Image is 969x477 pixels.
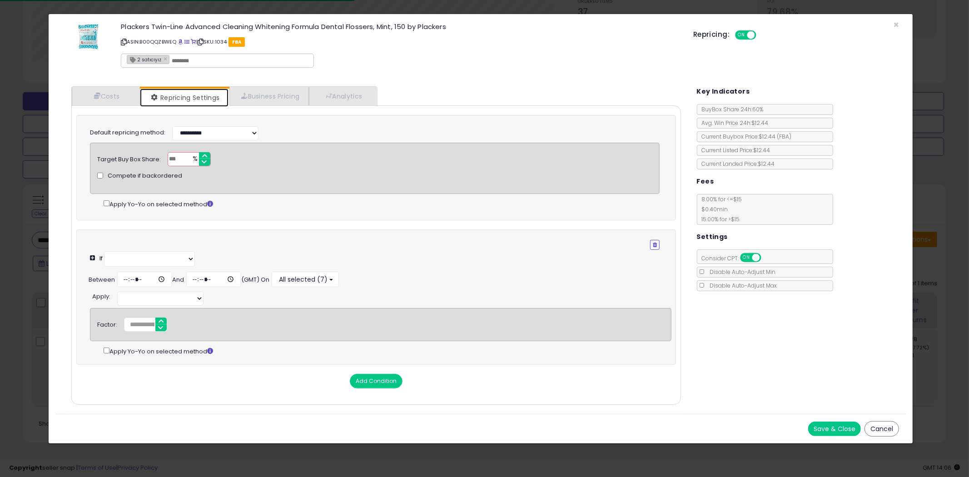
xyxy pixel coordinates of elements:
span: OFF [755,31,770,39]
a: Your listing only [191,38,196,45]
span: Current Landed Price: $12.44 [697,160,775,168]
span: FBA [229,37,245,47]
span: 8.00 % for <= $15 [697,195,742,223]
span: Current Buybox Price: [697,133,792,140]
i: Remove Condition [653,242,657,248]
span: $12.44 [759,133,792,140]
span: Disable Auto-Adjust Max [706,282,777,289]
span: Avg. Win Price 24h: $12.44 [697,119,769,127]
div: Between [89,276,115,284]
a: BuyBox page [178,38,183,45]
span: % [187,153,202,166]
span: ON [736,31,747,39]
h5: Settings [697,231,728,243]
div: Factor: [97,318,117,329]
img: 41jijfHK9IL._SL60_.jpg [77,23,100,50]
span: ON [741,254,752,262]
span: All selected (7) [278,275,328,284]
h3: Plackers Twin-Line Advanced Cleaning Whitening Formula Dental Flossers, Mint, 150 by Plackers [121,23,680,30]
a: Analytics [309,87,376,105]
div: Apply Yo-Yo on selected method [104,199,660,209]
a: × [164,55,169,63]
label: Default repricing method: [90,129,165,137]
div: Apply Yo-Yo on selected method [104,346,671,356]
button: Save & Close [808,422,861,436]
span: BuyBox Share 24h: 60% [697,105,764,113]
span: Compete if backordered [108,172,182,180]
h5: Fees [697,176,714,187]
span: × [893,18,899,31]
a: Repricing Settings [140,89,229,107]
span: Apply [92,292,109,301]
span: 2 satıcıyız [127,55,161,63]
div: Target Buy Box Share: [97,152,161,164]
p: ASIN: B00QQZBWEQ | SKU: 1034 [121,35,680,49]
a: All offer listings [184,38,189,45]
div: : [92,289,110,301]
span: OFF [760,254,774,262]
button: Cancel [865,421,899,437]
h5: Repricing: [693,31,730,38]
span: $0.40 min [697,205,728,213]
a: Business Pricing [229,87,309,105]
span: Current Listed Price: $12.44 [697,146,770,154]
div: And [172,276,184,284]
span: Disable Auto-Adjust Min [706,268,776,276]
span: Consider CPT: [697,254,773,262]
a: Costs [72,87,140,105]
h5: Key Indicators [697,86,750,97]
span: ( FBA ) [777,133,792,140]
button: Add Condition [350,374,403,388]
div: (GMT) On [241,276,269,284]
span: 15.00 % for > $15 [697,215,740,223]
